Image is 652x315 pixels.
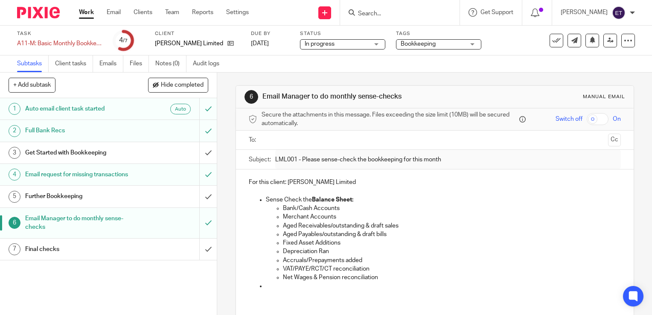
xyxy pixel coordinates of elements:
label: Subject: [249,155,271,164]
p: Sense Check the [266,195,621,204]
a: Reports [192,8,213,17]
p: Accruals/Prepayments added [283,256,621,265]
input: Search [357,10,434,18]
p: Fixed Asset Additions [283,239,621,247]
a: Email [107,8,121,17]
div: 2 [9,125,20,137]
span: Switch off [556,115,582,123]
h1: Further Bookkeeping [25,190,136,203]
strong: Balance Sheet: [312,197,353,203]
label: Task [17,30,102,37]
small: /7 [123,38,128,43]
h1: Email Manager to do monthly sense-checks [262,92,453,101]
p: [PERSON_NAME] Limited [155,39,223,48]
div: 4 [119,35,128,45]
label: Due by [251,30,289,37]
label: Tags [396,30,481,37]
a: Files [130,55,149,72]
span: Secure the attachments in this message. Files exceeding the size limit (10MB) will be secured aut... [262,111,517,128]
div: 6 [244,90,258,104]
button: Cc [608,134,621,146]
div: Manual email [583,93,625,100]
h1: Final checks [25,243,136,256]
button: + Add subtask [9,78,55,92]
p: For this client: [PERSON_NAME] Limited [249,178,621,187]
a: Work [79,8,94,17]
img: Pixie [17,7,60,18]
p: Aged Receivables/outstanding & draft sales [283,222,621,230]
div: 5 [9,191,20,203]
a: Settings [226,8,249,17]
img: svg%3E [612,6,626,20]
h1: Email Manager to do monthly sense-checks [25,212,136,234]
div: 1 [9,103,20,115]
span: On [613,115,621,123]
h1: Full Bank Recs [25,124,136,137]
label: To: [249,136,258,144]
div: 4 [9,169,20,181]
label: Client [155,30,240,37]
p: [PERSON_NAME] [561,8,608,17]
p: Bank/Cash Accounts [283,204,621,213]
p: Merchant Accounts [283,213,621,221]
div: 6 [9,217,20,229]
a: Team [165,8,179,17]
a: Client tasks [55,55,93,72]
h1: Email request for missing transactions [25,168,136,181]
span: [DATE] [251,41,269,47]
a: Audit logs [193,55,226,72]
h1: Get Started with Bookkeeping [25,146,136,159]
div: Auto [170,104,191,114]
div: A11-M: Basic Monthly Bookkeeping [17,39,102,48]
label: Status [300,30,385,37]
h1: Auto email client task started [25,102,136,115]
span: Hide completed [161,82,204,89]
span: In progress [305,41,335,47]
div: 7 [9,243,20,255]
span: Get Support [480,9,513,15]
p: Aged Payables/outstanding & draft bills [283,230,621,239]
a: Clients [134,8,152,17]
p: VAT/PAYE/RCT/CT reconciliation [283,265,621,273]
p: Net Wages & Pension reconciliation [283,273,621,282]
a: Notes (0) [155,55,186,72]
p: Depreciation Ran [283,247,621,256]
a: Emails [99,55,123,72]
a: Subtasks [17,55,49,72]
div: 3 [9,147,20,159]
span: Bookkeeping [401,41,436,47]
button: Hide completed [148,78,208,92]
